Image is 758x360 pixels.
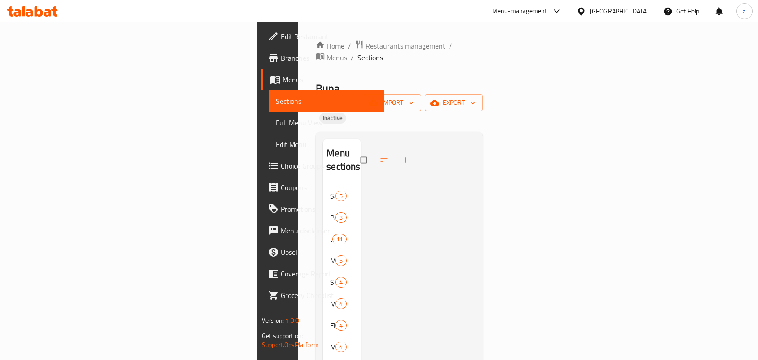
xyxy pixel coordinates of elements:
[355,40,445,52] a: Restaurants management
[374,150,396,170] span: Sort sections
[330,255,335,266] span: Mojito
[281,268,377,279] span: Coverage Report
[355,151,374,169] span: Select all sections
[336,300,346,308] span: 4
[333,235,346,244] span: 11
[335,320,347,331] div: items
[281,53,377,63] span: Branches
[323,185,361,207] div: Sandwiches5
[335,212,347,223] div: items
[590,6,649,16] div: [GEOGRAPHIC_DATA]
[336,278,346,287] span: 4
[323,315,361,336] div: Filtered Coffee4
[330,320,335,331] span: Filtered Coffee
[281,290,377,301] span: Grocery Checklist
[269,133,384,155] a: Edit Menu
[281,225,377,236] span: Menu disclaimer
[262,330,303,342] span: Get support on:
[261,155,384,177] a: Choice Groups
[261,241,384,263] a: Upsell
[335,277,347,288] div: items
[281,31,377,42] span: Edit Restaurant
[336,213,346,222] span: 3
[336,321,346,330] span: 4
[281,160,377,171] span: Choice Groups
[262,315,284,326] span: Version:
[261,177,384,198] a: Coupons
[371,97,414,108] span: import
[336,192,346,200] span: 5
[276,96,377,107] span: Sections
[330,234,332,244] span: Desserts
[323,271,361,293] div: Smoothie4
[364,94,421,111] button: import
[261,284,384,306] a: Grocery Checklist
[330,277,335,288] span: Smoothie
[336,343,346,351] span: 4
[282,74,377,85] span: Menus
[316,40,483,63] nav: breadcrumb
[323,207,361,228] div: Pastry3
[432,97,476,108] span: export
[743,6,746,16] span: a
[330,212,335,223] span: Pastry
[262,339,319,351] a: Support.OpsPlatform
[425,94,483,111] button: export
[269,112,384,133] a: Full Menu View
[281,182,377,193] span: Coupons
[261,26,384,47] a: Edit Restaurant
[261,198,384,220] a: Promotions
[281,204,377,214] span: Promotions
[285,315,299,326] span: 1.0.0
[366,40,445,51] span: Restaurants management
[332,234,347,244] div: items
[323,250,361,271] div: Mojito5
[336,257,346,265] span: 5
[330,298,335,309] span: Milkshake
[261,263,384,284] a: Coverage Report
[276,117,377,128] span: Full Menu View
[335,342,347,352] div: items
[323,228,361,250] div: Desserts11
[261,47,384,69] a: Branches
[276,139,377,150] span: Edit Menu
[261,69,384,90] a: Menus
[261,220,384,241] a: Menu disclaimer
[323,336,361,358] div: Matcha4
[492,6,547,17] div: Menu-management
[335,255,347,266] div: items
[396,150,417,170] button: Add section
[269,90,384,112] a: Sections
[335,298,347,309] div: items
[330,342,335,352] span: Matcha
[330,191,335,201] span: Sandwiches
[449,40,452,51] li: /
[335,191,347,201] div: items
[281,247,377,258] span: Upsell
[323,293,361,315] div: Milkshake4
